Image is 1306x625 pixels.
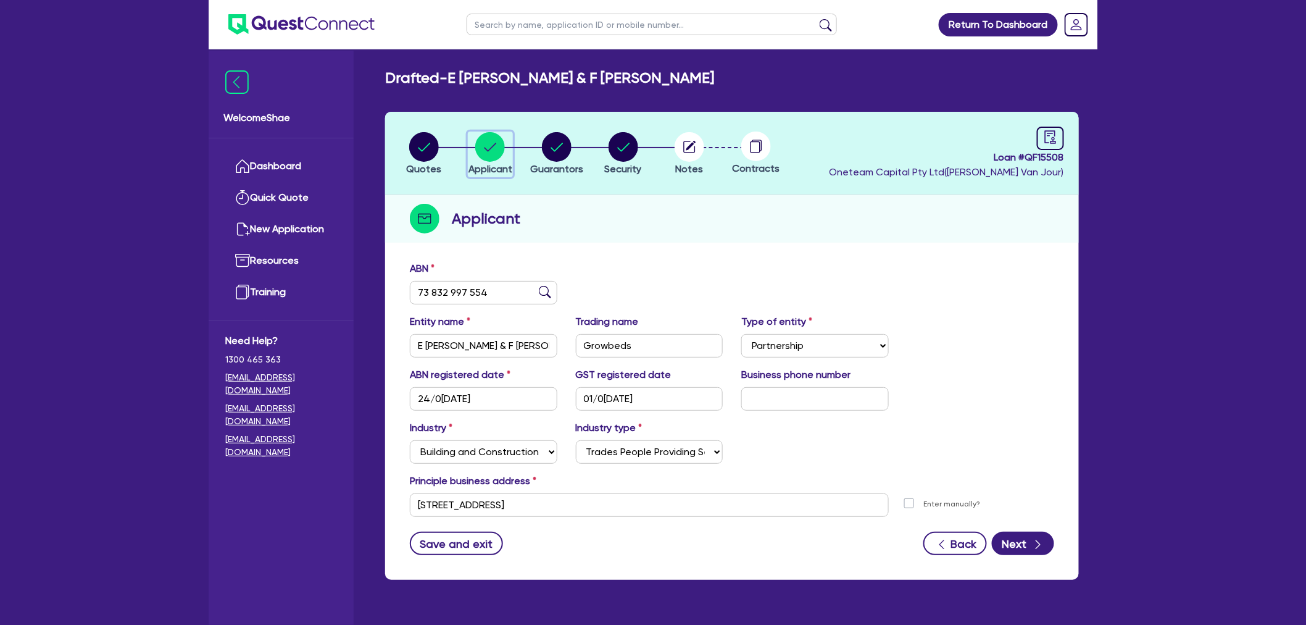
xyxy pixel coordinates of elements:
[732,162,780,174] span: Contracts
[539,286,551,298] img: abn-lookup icon
[468,163,512,175] span: Applicant
[225,70,249,94] img: icon-menu-close
[235,285,250,300] img: training
[530,132,584,177] button: Guarantors
[385,69,714,87] h2: Drafted - E [PERSON_NAME] & F [PERSON_NAME]
[225,353,337,366] span: 1300 465 363
[406,163,441,175] span: Quotes
[604,132,643,177] button: Security
[225,433,337,459] a: [EMAIL_ADDRESS][DOMAIN_NAME]
[1060,9,1092,41] a: Dropdown toggle
[235,253,250,268] img: resources
[576,421,643,435] label: Industry type
[406,132,442,177] button: Quotes
[228,14,375,35] img: quest-connect-logo-blue
[741,314,812,329] label: Type of entity
[225,371,337,397] a: [EMAIL_ADDRESS][DOMAIN_NAME]
[410,367,510,382] label: ABN registered date
[741,367,851,382] label: Business phone number
[605,163,642,175] span: Security
[576,367,672,382] label: GST registered date
[410,421,452,435] label: Industry
[410,204,439,233] img: step-icon
[225,333,337,348] span: Need Help?
[530,163,583,175] span: Guarantors
[452,208,520,230] h2: Applicant
[223,111,339,125] span: Welcome Shae
[225,214,337,245] a: New Application
[225,277,337,308] a: Training
[1044,130,1057,144] span: audit
[829,166,1064,178] span: Oneteam Capital Pty Ltd ( [PERSON_NAME] Van Jour )
[676,163,704,175] span: Notes
[235,190,250,205] img: quick-quote
[225,245,337,277] a: Resources
[468,132,513,177] button: Applicant
[467,14,837,35] input: Search by name, application ID or mobile number...
[225,151,337,182] a: Dashboard
[410,387,557,411] input: DD / MM / YYYY
[924,498,981,510] label: Enter manually?
[923,532,987,555] button: Back
[225,182,337,214] a: Quick Quote
[410,474,536,489] label: Principle business address
[235,222,250,237] img: new-application
[410,314,470,329] label: Entity name
[410,261,435,276] label: ABN
[939,13,1058,36] a: Return To Dashboard
[829,150,1064,165] span: Loan # QF15508
[576,387,723,411] input: DD / MM / YYYY
[410,532,503,555] button: Save and exit
[576,314,639,329] label: Trading name
[674,132,705,177] button: Notes
[992,532,1054,555] button: Next
[225,402,337,428] a: [EMAIL_ADDRESS][DOMAIN_NAME]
